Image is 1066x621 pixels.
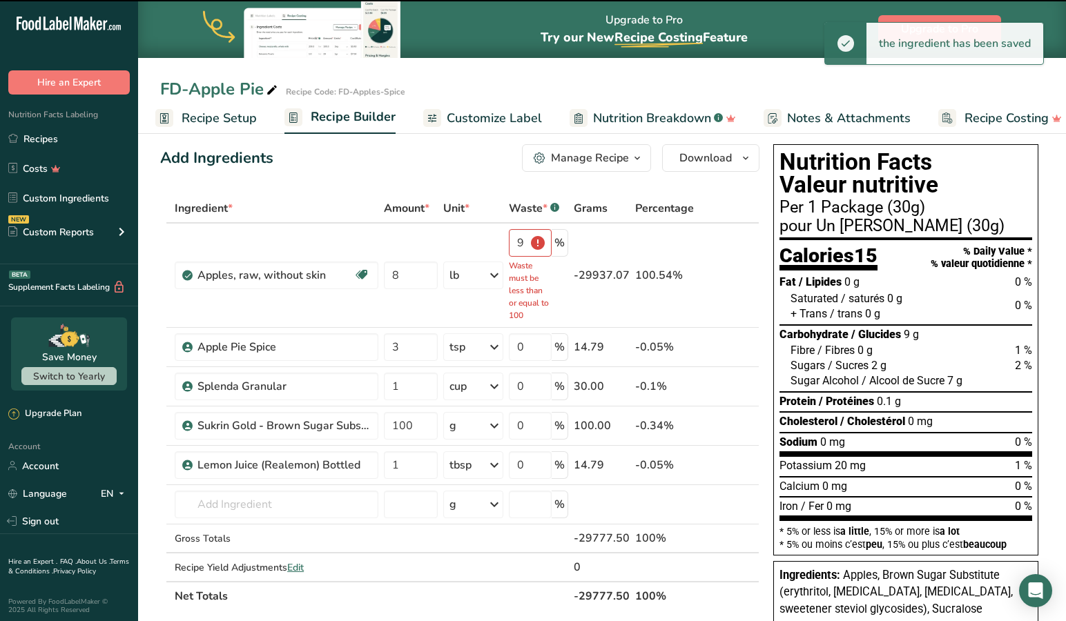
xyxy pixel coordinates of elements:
span: / Sucres [828,359,869,372]
div: % Daily Value * % valeur quotidienne * [931,246,1032,270]
button: Download [662,144,759,172]
span: Cholesterol [779,415,837,428]
a: About Us . [77,557,110,566]
div: Add Ingredients [160,147,273,170]
span: 7 g [947,374,962,387]
span: / Lipides [799,275,842,288]
span: Iron [779,500,798,513]
div: Upgrade Plan [8,407,81,421]
span: 2 % [1015,359,1032,372]
a: Language [8,482,67,506]
button: Manage Recipe [522,144,651,172]
p: Waste must be less than or equal to 100 [509,259,552,322]
div: pour Un [PERSON_NAME] (30g) [779,218,1032,235]
span: 0 g [887,292,902,305]
span: 0 % [1015,275,1032,288]
div: 14.79 [574,339,630,355]
span: Recipe Setup [182,109,257,128]
div: -29937.07 [574,267,630,284]
div: EN [101,485,130,502]
div: 0 [574,559,630,575]
span: 0 % [1015,299,1032,312]
span: + Trans [791,307,827,320]
div: 30.00 [574,378,630,395]
div: -0.05% [635,457,694,473]
span: Upgrade to Pro [901,21,978,37]
span: / Cholestérol [840,415,905,428]
div: tsp [449,339,465,355]
span: Fat [779,275,796,288]
div: FD-Apple Pie [160,77,280,101]
div: cup [449,378,467,395]
div: 14.79 [574,457,630,473]
a: Hire an Expert . [8,557,57,566]
div: lb [449,267,459,284]
div: Open Intercom Messenger [1019,574,1052,607]
span: Sugar Alcohol [791,374,859,387]
div: NEW [8,215,29,224]
a: Customize Label [423,103,542,134]
div: 100% [635,530,694,546]
span: Unit [443,200,469,217]
span: / Protéines [819,395,874,408]
div: -0.05% [635,339,694,355]
span: / Fer [801,500,824,513]
a: Recipe Setup [155,103,257,134]
div: Lemon Juice (Realemon) Bottled [197,457,370,473]
div: BETA [9,270,30,279]
div: Apples, raw, without skin [197,267,353,284]
th: -29777.50 [571,581,632,610]
section: * 5% or less is , 15% or more is [779,521,1032,549]
span: Edit [287,561,304,574]
div: Splenda Granular [197,378,370,395]
span: Recipe Builder [311,108,396,126]
span: Recipe Costing [965,109,1049,128]
span: Try our New Feature [541,29,748,46]
h1: Nutrition Facts Valeur nutritive [779,150,1032,197]
span: Fibre [791,344,815,357]
a: FAQ . [60,557,77,566]
div: the ingredient has been saved [866,23,1043,64]
span: / Fibres [817,344,855,357]
div: Save Money [42,350,97,364]
span: 15 [854,244,878,267]
span: / Alcool de Sucre [862,374,944,387]
span: 0 % [1015,480,1032,493]
div: 100.54% [635,267,694,284]
span: 0 g [844,275,860,288]
span: 20 mg [835,459,866,472]
span: 0 mg [820,435,845,448]
div: * 5% ou moins c’est , 15% ou plus c’est [779,540,1032,549]
span: / Glucides [851,328,901,341]
span: / saturés [841,292,884,305]
div: Gross Totals [175,531,378,546]
div: Powered By FoodLabelMaker © 2025 All Rights Reserved [8,598,130,614]
a: Privacy Policy [53,566,96,576]
span: Saturated [791,292,838,305]
button: Upgrade to Pro [878,15,1001,43]
div: 100.00 [574,417,630,434]
a: Recipe Costing [938,103,1062,134]
span: 2 g [871,359,886,372]
span: Calcium [779,480,820,493]
span: 0 % [1015,435,1032,448]
div: Upgrade to Pro [541,1,748,58]
div: -0.34% [635,417,694,434]
button: Hire an Expert [8,70,130,95]
span: 0 mg [908,415,933,428]
span: Amount [384,200,429,217]
span: beaucoup [963,539,1007,550]
div: Custom Reports [8,225,94,239]
span: Percentage [635,200,694,217]
div: Recipe Yield Adjustments [175,560,378,575]
div: g [449,417,456,434]
a: Terms & Conditions . [8,557,129,576]
span: Recipe Costing [614,29,703,46]
span: 1 % [1015,459,1032,472]
span: 0 g [865,307,880,320]
span: 0 g [857,344,873,357]
span: Sodium [779,435,817,448]
span: Customize Label [447,109,542,128]
div: Apple Pie Spice [197,339,370,355]
span: 0 % [1015,500,1032,513]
